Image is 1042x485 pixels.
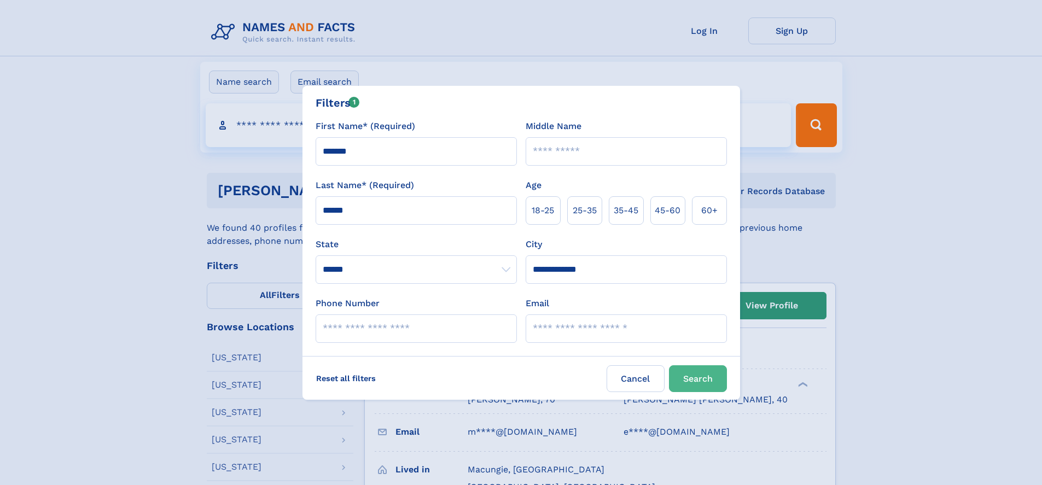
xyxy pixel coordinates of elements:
[316,297,380,310] label: Phone Number
[316,120,415,133] label: First Name* (Required)
[655,204,680,217] span: 45‑60
[669,365,727,392] button: Search
[573,204,597,217] span: 25‑35
[526,120,581,133] label: Middle Name
[532,204,554,217] span: 18‑25
[607,365,665,392] label: Cancel
[316,238,517,251] label: State
[316,95,360,111] div: Filters
[614,204,638,217] span: 35‑45
[526,297,549,310] label: Email
[526,238,542,251] label: City
[309,365,383,391] label: Reset all filters
[526,179,542,192] label: Age
[701,204,718,217] span: 60+
[316,179,414,192] label: Last Name* (Required)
